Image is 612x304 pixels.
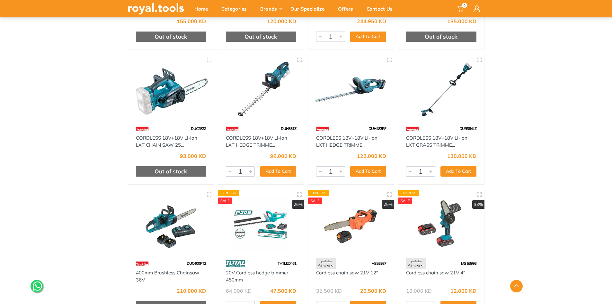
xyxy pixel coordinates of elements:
img: royal.tools Logo [128,3,184,14]
img: 86.webp [226,258,245,269]
div: Home [190,2,217,15]
div: Brands [256,2,286,15]
img: 42.webp [316,123,329,134]
a: CORDLESS 18V+18V Li-ion LXT CHAIN SAW 25... [136,135,197,148]
button: Add To Cart [350,32,386,42]
div: Out of stock [136,166,206,177]
img: 101.webp [406,258,426,269]
span: MS 53993 [461,261,476,266]
span: DUR364LZ [459,126,476,131]
div: 244.950 KD [357,19,386,24]
img: 42.webp [226,123,239,134]
div: 12.000 KD [450,288,476,293]
span: DUH551Z [281,126,296,131]
div: 35.500 KD [316,288,342,293]
div: 33% [472,200,484,209]
img: Royal Tools - CORDLESS 18V+18V Li-ion LXT GRASS TRIMMER [404,61,478,117]
div: Out of stock [136,32,206,42]
div: Categories [217,2,256,15]
a: 20V Cordless hedge trimmer 450mm [226,270,288,283]
div: 18.000 KD [406,288,432,293]
div: 120.000 KD [447,153,476,159]
button: Add To Cart [440,166,476,177]
a: CORDLESS 18V+18V Li-ion LXT GRASS TRIMME... [406,135,467,148]
img: 101.webp [316,258,336,269]
div: 93.000 KD [180,153,206,159]
div: Offers [333,2,362,15]
div: Our Specialize [286,2,333,15]
span: DUC252Z [191,126,206,131]
div: 185.000 KD [447,19,476,24]
img: Royal Tools - Cordless chain saw 21V 4 [404,196,478,252]
a: CORDLESS 18V+18V Li-ion LXT HEDGE TRIMME... [226,135,287,148]
div: 25% [382,200,394,209]
span: 0 [462,3,467,8]
img: 42.webp [136,123,149,134]
a: CORDLESS 18V+18V Li-ion LXT HEDGE TRIMME... [316,135,377,148]
img: Royal Tools - CORDLESS 18V+18V Li-ion LXT CHAIN SAW 250mm [134,61,208,117]
span: DUH483RF [368,126,386,131]
a: 400mm Brushless Chainsaw 36V [136,270,199,283]
div: 99.000 KD [270,153,296,159]
button: Add To Cart [350,166,386,177]
div: Express [218,190,239,196]
div: 122.000 KD [357,153,386,159]
div: Out of stock [226,32,296,42]
img: Royal Tools - 400mm Brushless Chainsaw 36V [134,196,208,252]
div: 26.500 KD [360,288,386,293]
a: Cordless chain saw 21V 12" [316,270,378,276]
div: 64.000 KD [226,288,252,293]
div: 120.000 KD [267,19,296,24]
div: Express [308,190,329,196]
img: 42.webp [406,123,419,134]
div: 47.500 KD [270,288,296,293]
img: Royal Tools - 20V Cordless hedge trimmer 450mm [224,196,298,252]
span: MS53987 [371,261,386,266]
button: Add To Cart [260,166,296,177]
span: DUC400PT2 [187,261,206,266]
img: Royal Tools - CORDLESS 18V+18V Li-ion LXT HEDGE TRIMMER 480mm 3.0Ah [314,61,388,117]
div: Express [398,190,419,196]
div: SALE [218,198,232,204]
span: THTLI20461 [278,261,296,266]
img: 42.webp [136,258,149,269]
img: Royal Tools - CORDLESS 18V+18V Li-ion LXT HEDGE TRIMMER 550mm [224,61,298,117]
div: Out of stock [406,32,476,42]
div: 26% [292,200,304,209]
div: SALE [398,198,412,204]
div: SALE [308,198,322,204]
div: Contact Us [362,2,402,15]
img: Royal Tools - Cordless chain saw 21V 12 [314,196,388,252]
a: Cordless chain saw 21V 4" [406,270,465,276]
div: 210.000 KD [177,288,206,293]
div: 155.000 KD [177,19,206,24]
